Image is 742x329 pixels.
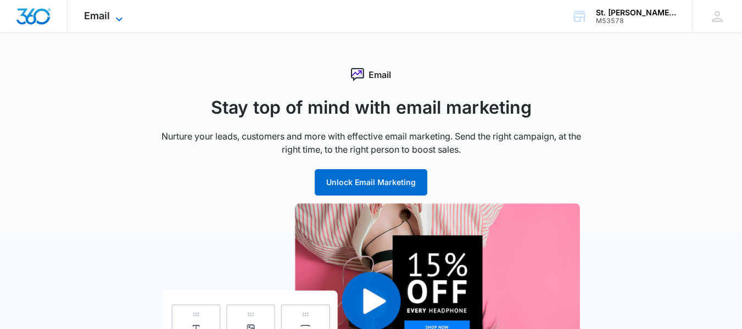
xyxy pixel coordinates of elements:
[315,177,427,187] a: Unlock Email Marketing
[152,68,591,81] div: Email
[596,8,676,17] div: account name
[152,130,591,156] p: Nurture your leads, customers and more with effective email marketing. Send the right campaign, a...
[152,94,591,121] h1: Stay top of mind with email marketing
[84,10,110,21] span: Email
[315,169,427,196] button: Unlock Email Marketing
[596,17,676,25] div: account id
